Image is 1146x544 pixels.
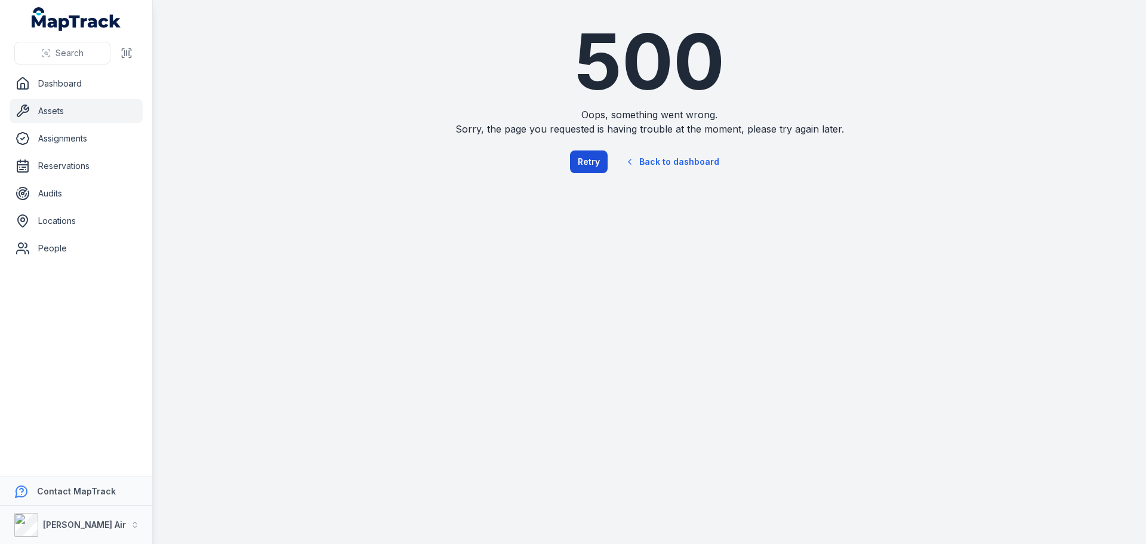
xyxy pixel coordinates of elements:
span: Sorry, the page you requested is having trouble at the moment, please try again later. [430,122,869,136]
a: MapTrack [32,7,121,31]
button: Search [14,42,110,64]
a: Dashboard [10,72,143,96]
button: Retry [570,150,608,173]
strong: Contact MapTrack [37,486,116,496]
h1: 500 [430,24,869,100]
a: Locations [10,209,143,233]
span: Oops, something went wrong. [430,107,869,122]
a: Back to dashboard [615,148,729,176]
strong: [PERSON_NAME] Air [43,520,126,530]
a: People [10,236,143,260]
a: Reservations [10,154,143,178]
span: Search [56,47,84,59]
a: Audits [10,182,143,205]
a: Assets [10,99,143,123]
a: Assignments [10,127,143,150]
